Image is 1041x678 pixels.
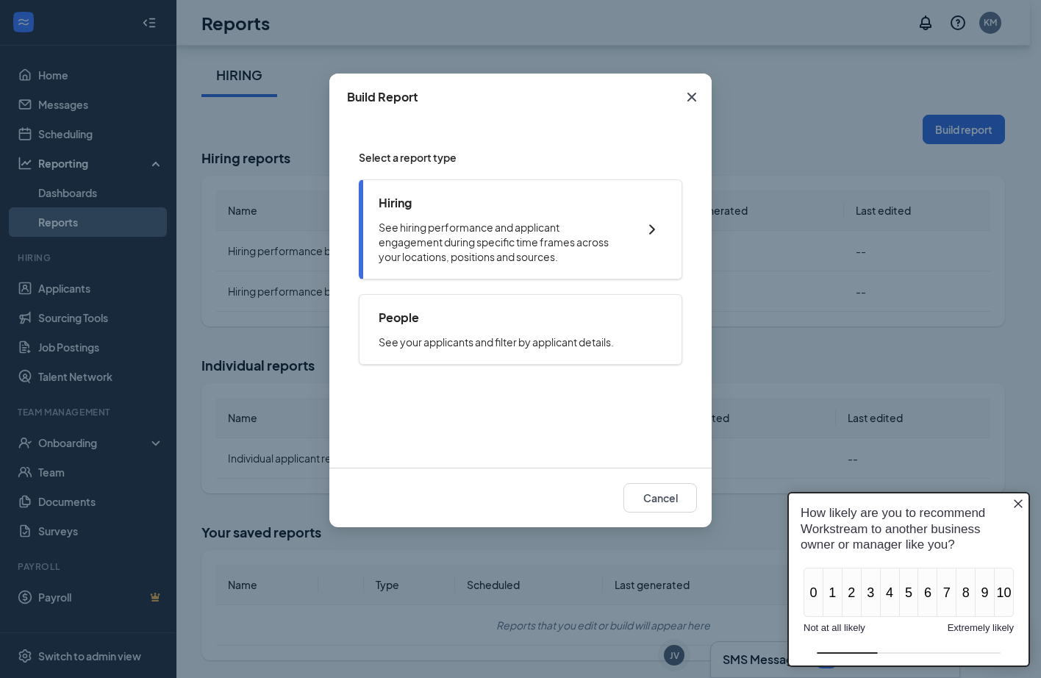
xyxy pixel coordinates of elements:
div: Build Report [347,89,418,105]
h5: Hiring [379,195,412,211]
p: See your applicants and filter by applicant details. [379,335,614,349]
svg: Cross [683,88,701,106]
h5: People [379,310,419,326]
button: Close [672,74,712,121]
iframe: Sprig User Feedback Dialog [776,480,1041,678]
button: Cancel [623,483,697,513]
p: Select a report type [359,150,457,165]
p: See hiring performance and applicant engagement during specific time frames across your locations... [379,220,623,264]
svg: ChevronRight [643,221,661,238]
